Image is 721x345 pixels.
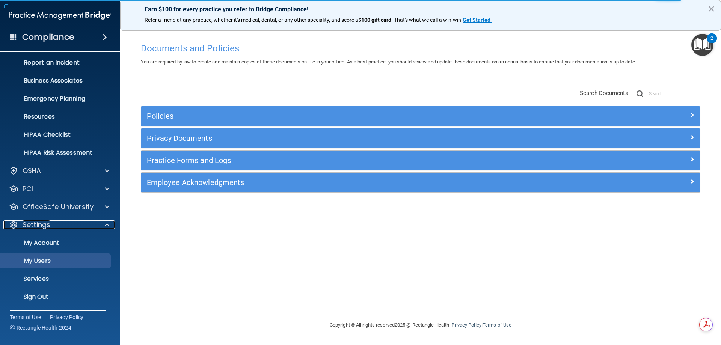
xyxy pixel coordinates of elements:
[710,38,713,48] div: 2
[284,313,558,337] div: Copyright © All rights reserved 2025 @ Rectangle Health | |
[5,113,107,121] p: Resources
[147,134,555,142] h5: Privacy Documents
[9,220,109,229] a: Settings
[637,90,643,97] img: ic-search.3b580494.png
[147,110,694,122] a: Policies
[358,17,391,23] strong: $100 gift card
[5,293,107,301] p: Sign Out
[5,257,107,265] p: My Users
[691,34,713,56] button: Open Resource Center, 2 new notifications
[23,220,50,229] p: Settings
[23,202,94,211] p: OfficeSafe University
[5,275,107,283] p: Services
[463,17,490,23] strong: Get Started
[147,132,694,144] a: Privacy Documents
[147,178,555,187] h5: Employee Acknowledgments
[9,166,109,175] a: OSHA
[10,313,41,321] a: Terms of Use
[5,149,107,157] p: HIPAA Risk Assessment
[580,90,630,96] span: Search Documents:
[23,166,41,175] p: OSHA
[5,239,107,247] p: My Account
[9,184,109,193] a: PCI
[9,8,111,23] img: PMB logo
[649,88,700,99] input: Search
[22,32,74,42] h4: Compliance
[451,322,481,328] a: Privacy Policy
[141,59,636,65] span: You are required by law to create and maintain copies of these documents on file in your office. ...
[147,112,555,120] h5: Policies
[483,322,511,328] a: Terms of Use
[50,313,84,321] a: Privacy Policy
[10,324,71,331] span: Ⓒ Rectangle Health 2024
[141,44,700,53] h4: Documents and Policies
[463,17,492,23] a: Get Started
[23,184,33,193] p: PCI
[147,176,694,188] a: Employee Acknowledgments
[5,131,107,139] p: HIPAA Checklist
[5,59,107,66] p: Report an Incident
[147,156,555,164] h5: Practice Forms and Logs
[591,292,712,322] iframe: Drift Widget Chat Controller
[5,95,107,102] p: Emergency Planning
[9,202,109,211] a: OfficeSafe University
[5,77,107,84] p: Business Associates
[145,17,358,23] span: Refer a friend at any practice, whether it's medical, dental, or any other speciality, and score a
[391,17,463,23] span: ! That's what we call a win-win.
[708,3,715,15] button: Close
[145,6,697,13] p: Earn $100 for every practice you refer to Bridge Compliance!
[147,154,694,166] a: Practice Forms and Logs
